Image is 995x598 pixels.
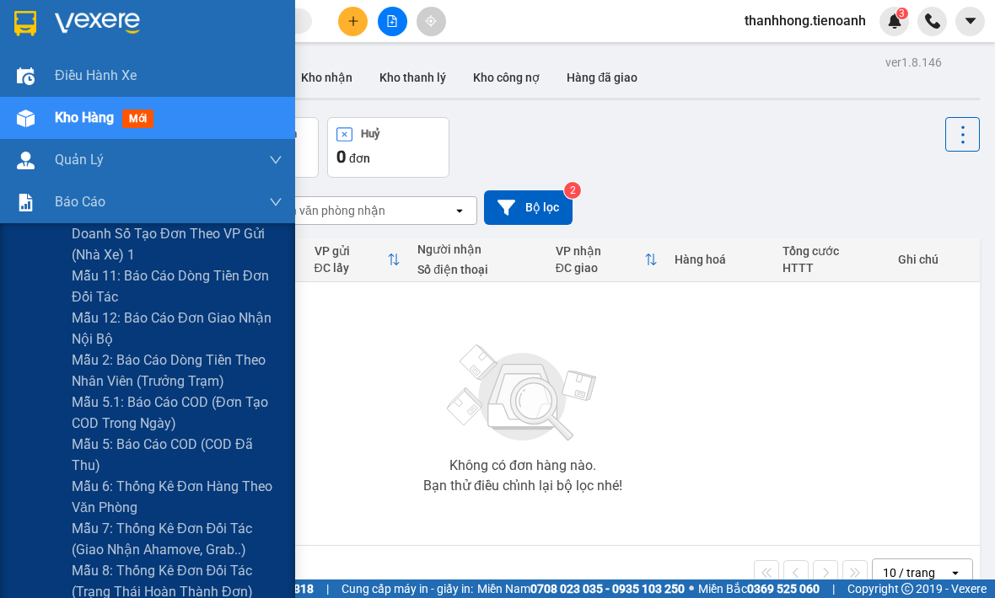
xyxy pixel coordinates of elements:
[72,350,282,392] span: Mẫu 2: Báo cáo dòng tiền theo nhân viên (Trưởng Trạm)
[269,153,282,167] span: down
[269,195,282,209] span: down
[423,479,622,493] div: Bạn thử điều chỉnh lại bộ lọc nhé!
[783,244,881,258] div: Tổng cước
[689,585,694,592] span: ⚪️
[530,582,685,595] strong: 0708 023 035 - 0935 103 250
[378,7,407,36] button: file-add
[553,57,651,98] button: Hàng đã giao
[460,57,553,98] button: Kho công nợ
[361,128,379,140] div: Huỷ
[336,147,346,167] span: 0
[72,307,282,350] span: Mẫu 12: Báo cáo đơn giao nhận nội bộ
[342,579,473,598] span: Cung cấp máy in - giấy in:
[55,65,137,86] span: Điều hành xe
[564,182,581,199] sup: 2
[72,476,282,518] span: Mẫu 6: Thống kê đơn hàng theo văn phòng
[338,7,368,36] button: plus
[327,117,449,178] button: Huỷ0đơn
[72,265,282,307] span: Mẫu 11: Báo cáo dòng tiền đơn đối tác
[349,152,370,165] span: đơn
[477,579,685,598] span: Miền Nam
[783,261,881,275] div: HTTT
[306,238,410,282] th: Toggle SortBy
[17,109,35,127] img: warehouse-icon
[417,7,446,36] button: aim
[449,459,596,473] div: Không có đơn hàng nào.
[326,579,329,598] span: |
[72,518,282,560] span: Mẫu 7: Thống kê đơn đối tác (Giao nhận Ahamove, Grab..)
[484,190,573,225] button: Bộ lọc
[949,566,962,579] svg: open
[269,202,385,219] div: Chọn văn phòng nhận
[556,261,645,275] div: ĐC giao
[417,263,538,276] div: Số điện thoại
[366,57,460,98] button: Kho thanh lý
[72,223,282,265] span: Doanh số tạo đơn theo VP gửi (nhà xe) 1
[72,434,282,476] span: Mẫu 5: Báo cáo COD (COD đã thu)
[386,15,398,27] span: file-add
[315,261,388,275] div: ĐC lấy
[885,53,942,72] div: ver 1.8.146
[887,13,902,29] img: icon-new-feature
[832,579,835,598] span: |
[55,191,105,212] span: Báo cáo
[698,579,820,598] span: Miền Bắc
[122,109,153,128] span: mới
[438,334,607,452] img: svg+xml;base64,PHN2ZyBjbGFzcz0ibGlzdC1wbHVnX19zdmciIHhtbG5zPSJodHRwOi8vd3d3LnczLm9yZy8yMDAwL3N2Zy...
[72,392,282,434] span: Mẫu 5.1: Báo cáo COD (Đơn tạo COD trong ngày)
[55,149,104,170] span: Quản Lý
[417,243,538,256] div: Người nhận
[347,15,359,27] span: plus
[883,564,935,581] div: 10 / trang
[425,15,437,27] span: aim
[17,152,35,169] img: warehouse-icon
[14,11,36,36] img: logo-vxr
[747,582,820,595] strong: 0369 525 060
[288,57,366,98] button: Kho nhận
[899,8,905,19] span: 3
[453,204,466,217] svg: open
[315,244,388,258] div: VP gửi
[55,109,114,125] span: Kho hàng
[17,67,35,85] img: warehouse-icon
[955,7,985,36] button: caret-down
[896,8,908,19] sup: 3
[731,10,879,31] span: thanhhong.tienoanh
[963,13,978,29] span: caret-down
[925,13,940,29] img: phone-icon
[898,253,971,266] div: Ghi chú
[556,244,645,258] div: VP nhận
[547,238,667,282] th: Toggle SortBy
[17,194,35,211] img: solution-icon
[901,583,913,595] span: copyright
[675,253,766,266] div: Hàng hoá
